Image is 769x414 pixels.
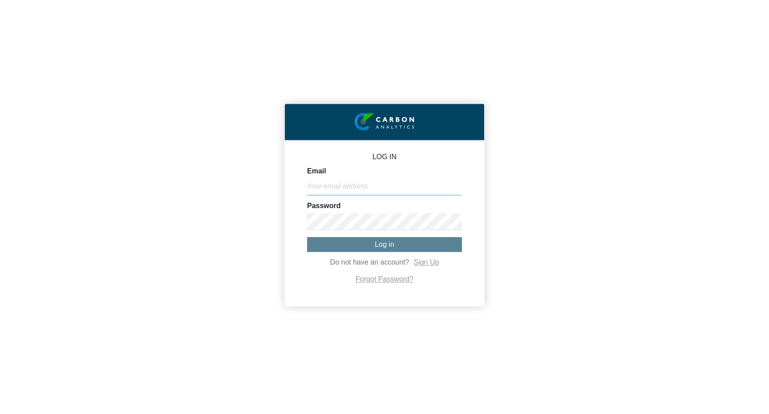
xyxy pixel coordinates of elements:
label: Email [307,168,326,175]
span: Log in [375,241,394,248]
img: insight-logo-2.png [355,113,414,131]
a: Sign Up [413,258,439,266]
button: Log in [307,237,462,252]
a: Forgot Password? [356,275,413,283]
input: Your email address [307,178,462,195]
label: Password [307,202,341,209]
span: Do not have an account? [330,258,409,266]
p: LOG IN [307,153,462,161]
